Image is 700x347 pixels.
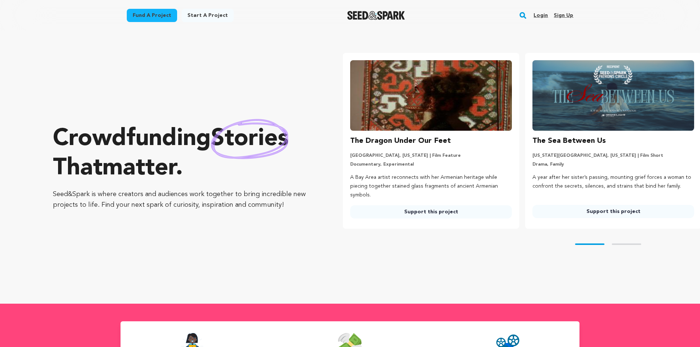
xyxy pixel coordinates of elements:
[532,60,694,131] img: The Sea Between Us image
[347,11,405,20] img: Seed&Spark Logo Dark Mode
[350,135,451,147] h3: The Dragon Under Our Feet
[53,124,313,183] p: Crowdfunding that .
[532,153,694,159] p: [US_STATE][GEOGRAPHIC_DATA], [US_STATE] | Film Short
[350,162,512,167] p: Documentary, Experimental
[532,162,694,167] p: Drama, Family
[532,135,606,147] h3: The Sea Between Us
[554,10,573,21] a: Sign up
[182,9,234,22] a: Start a project
[532,173,694,191] p: A year after her sister’s passing, mounting grief forces a woman to confront the secrets, silence...
[53,189,313,210] p: Seed&Spark is where creators and audiences work together to bring incredible new projects to life...
[127,9,177,22] a: Fund a project
[534,10,548,21] a: Login
[103,157,176,180] span: matter
[211,119,288,159] img: hand sketched image
[350,205,512,218] a: Support this project
[350,173,512,199] p: A Bay Area artist reconnects with her Armenian heritage while piecing together stained glass frag...
[350,153,512,159] p: [GEOGRAPHIC_DATA], [US_STATE] | Film Feature
[347,11,405,20] a: Seed&Spark Homepage
[350,60,512,131] img: The Dragon Under Our Feet image
[532,205,694,218] a: Support this project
